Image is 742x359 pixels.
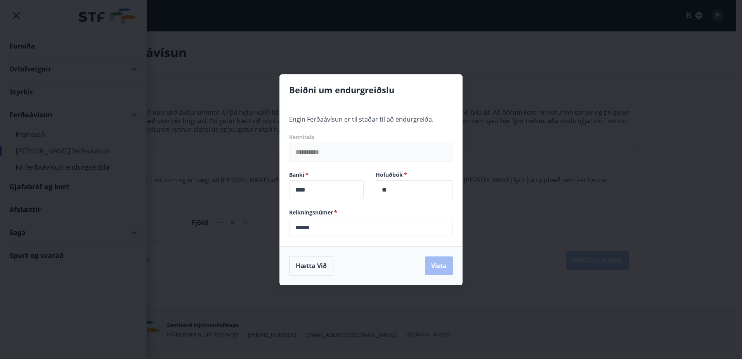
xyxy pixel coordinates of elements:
[376,171,453,179] label: Höfuðbók
[289,115,433,124] span: Engin Ferðaávísun er til staðar til að endurgreiða.
[289,84,453,96] h4: Beiðni um endurgreiðslu
[289,171,366,179] label: Banki
[289,209,453,216] label: Reikningsnúmer
[289,133,453,141] label: Kennitala
[289,256,333,275] button: Hætta við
